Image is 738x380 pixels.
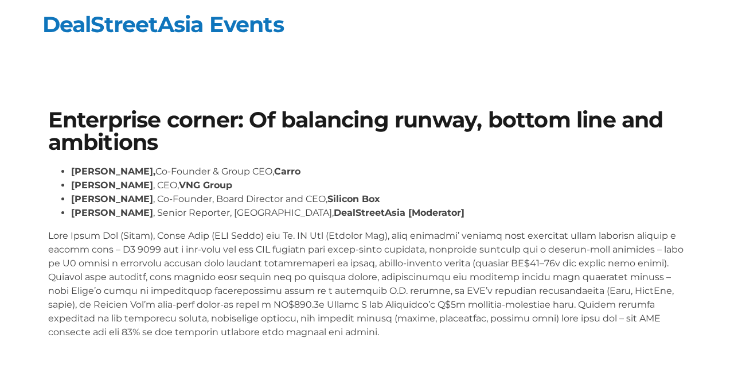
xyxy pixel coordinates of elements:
strong: VNG Group [179,180,232,191]
strong: DealStreetAsia [Moderator] [334,207,464,218]
strong: [PERSON_NAME], [71,166,155,177]
strong: [PERSON_NAME] [71,193,153,204]
strong: [PERSON_NAME] [71,180,153,191]
li: , Co-Founder, Board Director and CEO, [71,192,690,206]
strong: Silicon Box [327,193,380,204]
strong: [PERSON_NAME] [71,207,153,218]
strong: Carro [274,166,300,177]
h1: Enterprise corner: Of balancing runway, bottom line and ambitions [48,109,690,153]
li: Co-Founder & Group CEO, [71,165,690,179]
li: , Senior Reporter, [GEOGRAPHIC_DATA], [71,206,690,220]
li: , CEO, [71,179,690,192]
p: Lore Ipsum Dol (Sitam), Conse Adip (ELI Seddo) eiu Te. IN Utl (Etdolor Mag), aliq enimadmi’ venia... [48,229,690,339]
a: DealStreetAsia Events [42,11,284,38]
